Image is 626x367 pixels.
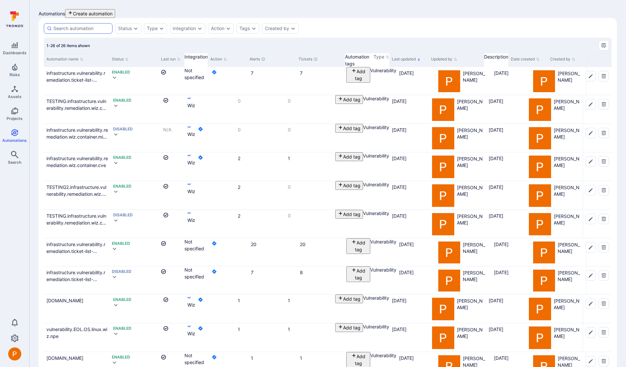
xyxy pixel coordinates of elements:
[113,326,158,331] button: Enabled
[431,57,457,62] button: Sort by Updated by
[113,302,118,308] button: Expand dropdown
[187,95,195,124] div: Cell for Integration
[529,298,551,320] div: Peter Baker
[46,242,105,261] a: infrastructure.vulnerability.remediation.ticket-list-group-by-project-cve
[335,181,363,190] button: add tag
[288,156,290,161] a: 1
[438,242,489,263] a: [PERSON_NAME]
[335,294,363,303] button: add tag
[554,156,580,178] span: [PERSON_NAME]
[370,67,396,95] div: Cell for Type
[417,56,421,63] p: Sorted by: Alphabetically (Z-A)
[113,98,131,103] p: Enabled
[239,26,250,31] div: Tags
[288,298,290,303] a: 1
[392,98,407,104] span: [DATE]
[235,95,285,124] div: Cell for Alerts
[211,26,224,31] button: Action
[113,184,158,189] button: Enabled
[586,67,612,95] div: Cell for
[432,326,455,349] img: ACg8ocICMCW9Gtmm-eRbQDunRucU07-w0qv-2qX63v-oG-s=s96-c
[300,355,302,361] a: 1
[432,298,455,320] img: ACg8ocICMCW9Gtmm-eRbQDunRucU07-w0qv-2qX63v-oG-s=s96-c
[346,67,370,83] div: tags-cell-
[374,54,389,60] button: Sort by Type
[113,297,158,302] button: Enabled
[251,355,253,361] a: 1
[335,152,363,161] button: add tag
[184,53,208,60] div: Integration
[432,156,455,178] div: Peter Baker
[238,326,240,332] a: 1
[533,70,555,92] img: ACg8ocICMCW9Gtmm-eRbQDunRucU07-w0qv-2qX63v-oG-s=s96-c
[432,98,483,121] a: [PERSON_NAME]
[599,71,609,81] button: Delete automation
[113,218,118,223] button: Expand dropdown
[599,40,609,51] button: Manage columns
[533,270,583,292] a: [PERSON_NAME]
[173,26,196,31] button: Integration
[554,98,580,121] span: [PERSON_NAME]
[457,184,483,207] span: [PERSON_NAME]
[432,184,455,207] div: Peter Baker
[363,124,389,152] div: Cell for Type
[8,347,21,360] img: ACg8ocICMCW9Gtmm-eRbQDunRucU07-w0qv-2qX63v-oG-s=s96-c
[113,189,118,194] button: Expand dropdown
[529,156,580,178] a: [PERSON_NAME]
[9,72,20,77] span: Risks
[389,95,429,124] div: Cell for Last updated
[335,124,363,152] div: Cell for Automation tags
[46,298,83,303] a: vulnerability.EOL.OS.linux.wiz.prod
[599,99,609,109] button: Delete automation
[363,124,389,131] p: Vulnerability
[529,326,580,349] a: [PERSON_NAME]
[585,327,596,338] button: Edit automation
[392,57,421,62] button: Sort by Last updated
[112,274,117,279] button: Expand dropdown
[389,124,429,152] div: Cell for Last updated
[457,156,483,178] span: [PERSON_NAME]
[392,127,407,133] span: [DATE]
[550,57,575,62] button: Sort by Created by
[554,213,580,236] span: [PERSON_NAME]
[438,70,460,92] div: Peter Baker
[558,270,583,292] span: [PERSON_NAME]
[113,98,158,103] button: Enabled
[184,67,209,95] div: Cell for Integration
[432,298,483,320] a: [PERSON_NAME]
[159,26,164,31] button: Expand dropdown
[46,70,105,90] a: infrastructure.vulnerability.remediation.ticket-list-group-by-summary
[511,57,540,62] button: Sort by Date created
[533,70,583,92] a: [PERSON_NAME]
[438,70,489,92] a: [PERSON_NAME]
[370,67,396,74] p: Vulnerability
[265,26,289,31] div: Created by
[46,127,108,146] a: infrastructure.vulnerability.remediation.wiz.container.misconfiguration
[585,71,596,81] button: Edit automation
[335,124,363,133] div: tags-cell-
[113,184,131,189] p: Enabled
[290,26,296,31] button: Expand dropdown
[112,70,156,75] button: Enabled
[161,124,187,152] div: Cell for Last run
[147,26,158,31] button: Type
[335,210,363,219] button: add tag
[46,156,108,168] a: infrastructure.vulnerability.remediation.wiz.container.cve
[39,11,65,16] span: Automations
[432,184,455,207] img: ACg8ocICMCW9Gtmm-eRbQDunRucU07-w0qv-2qX63v-oG-s=s96-c
[208,23,234,34] div: action filter
[554,184,580,207] span: [PERSON_NAME]
[238,298,240,303] a: 1
[585,128,596,138] button: Edit automation
[583,124,612,152] div: Cell for
[489,98,503,104] span: [DATE]
[251,242,256,247] a: 20
[438,270,489,292] a: [PERSON_NAME]
[463,270,489,292] span: [PERSON_NAME]
[533,242,555,263] img: ACg8ocICMCW9Gtmm-eRbQDunRucU07-w0qv-2qX63v-oG-s=s96-c
[209,67,248,95] div: Cell for Action
[438,242,460,263] div: Peter Baker
[533,270,555,292] img: ACg8ocICMCW9Gtmm-eRbQDunRucU07-w0qv-2qX63v-oG-s=s96-c
[113,212,158,218] button: Disabled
